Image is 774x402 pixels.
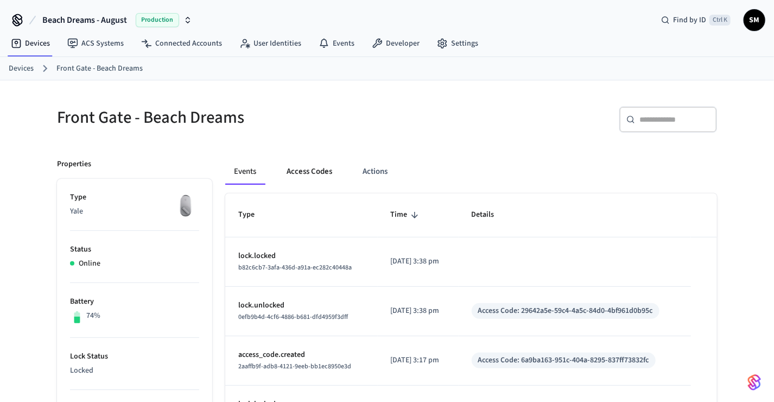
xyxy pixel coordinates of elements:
div: ant example [225,159,717,185]
p: lock.unlocked [238,300,365,311]
p: [DATE] 3:17 pm [391,355,446,366]
span: Find by ID [673,15,706,26]
a: Events [310,34,363,53]
img: SeamLogoGradient.69752ec5.svg [748,374,761,391]
p: Properties [57,159,91,170]
span: Type [238,206,269,223]
img: August Wifi Smart Lock 3rd Gen, Silver, Front [172,192,199,219]
div: Find by IDCtrl K [652,10,739,30]
a: Devices [2,34,59,53]
span: b82c6cb7-3afa-436d-a91a-ec282c40448a [238,263,352,272]
div: Access Code: 6a9ba163-951c-404a-8295-837ff73832fc [478,355,649,366]
span: Time [391,206,422,223]
a: Settings [428,34,487,53]
span: Production [136,13,179,27]
p: access_code.created [238,349,365,361]
p: Type [70,192,199,203]
a: User Identities [231,34,310,53]
p: [DATE] 3:38 pm [391,256,446,267]
h5: Front Gate - Beach Dreams [57,106,380,129]
span: Details [472,206,509,223]
span: SM [745,10,764,30]
span: 2aaffb9f-adb8-4121-9eeb-bb1ec8950e3d [238,362,351,371]
p: Battery [70,296,199,307]
button: Events [225,159,265,185]
button: SM [744,9,765,31]
p: Locked [70,365,199,376]
span: Ctrl K [709,15,731,26]
a: Devices [9,63,34,74]
p: Status [70,244,199,255]
a: Developer [363,34,428,53]
span: Beach Dreams - August [42,14,127,27]
p: [DATE] 3:38 pm [391,305,446,317]
a: Front Gate - Beach Dreams [56,63,143,74]
div: Access Code: 29642a5e-59c4-4a5c-84d0-4bf961d0b95c [478,305,653,317]
button: Access Codes [278,159,341,185]
button: Actions [354,159,396,185]
p: lock.locked [238,250,365,262]
a: Connected Accounts [132,34,231,53]
p: 74% [86,310,100,322]
p: Yale [70,206,199,217]
a: ACS Systems [59,34,132,53]
p: Online [79,258,100,269]
p: Lock Status [70,351,199,362]
span: 0efb9b4d-4cf6-4886-b681-dfd4959f3dff [238,312,348,322]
